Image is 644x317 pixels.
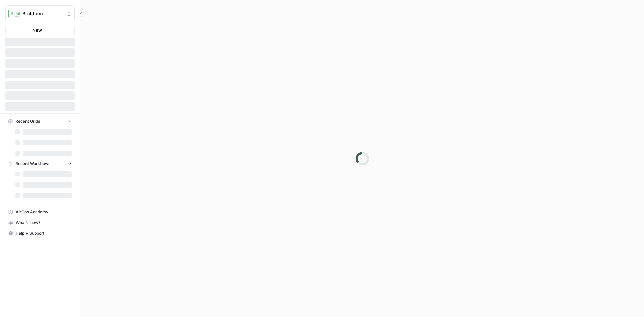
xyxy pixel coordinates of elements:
[6,218,74,228] div: What's new?
[5,217,75,228] button: What's new?
[32,27,42,33] span: New
[5,5,75,22] button: Workspace: Buildium
[5,228,75,239] button: Help + Support
[15,161,50,167] span: Recent Workflows
[8,8,20,20] img: Buildium Logo
[16,230,72,236] span: Help + Support
[5,207,75,217] a: AirOps Academy
[22,10,63,17] span: Buildium
[16,209,72,215] span: AirOps Academy
[5,159,75,169] button: Recent Workflows
[5,25,75,35] button: New
[5,116,75,126] button: Recent Grids
[15,118,40,124] span: Recent Grids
